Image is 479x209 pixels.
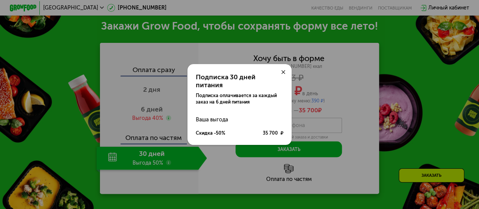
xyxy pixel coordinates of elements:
[196,130,225,137] div: Скидка -50%
[196,73,284,89] div: Подписка 30 дней питания
[280,130,283,137] span: ₽
[262,130,283,137] div: 35 700
[196,92,284,105] div: Подписка оплачивается за каждый заказ на 6 дней питания
[196,113,284,127] div: Ваша выгода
